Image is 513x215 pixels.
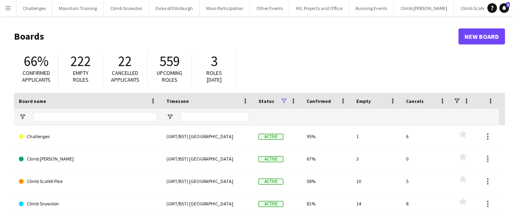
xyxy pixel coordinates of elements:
[14,30,458,42] h1: Boards
[394,0,454,16] button: Climb [PERSON_NAME]
[259,134,283,140] span: Active
[22,69,50,83] span: Confirmed applicants
[406,98,424,104] span: Cancels
[401,170,451,192] div: 5
[104,0,149,16] button: Climb Snowdon
[166,113,174,121] button: Open Filter Menu
[181,112,249,122] input: Timezone Filter Input
[499,3,509,13] a: 3
[458,28,505,44] a: New Board
[162,170,254,192] div: (GMT/BST) [GEOGRAPHIC_DATA]
[162,148,254,170] div: (GMT/BST) [GEOGRAPHIC_DATA]
[307,98,331,104] span: Confirmed
[71,52,91,70] span: 222
[401,125,451,147] div: 6
[302,170,351,192] div: 58%
[200,0,250,16] button: Mass Participation
[53,0,104,16] button: Mountain Training
[206,69,222,83] span: Roles [DATE]
[19,125,157,148] a: Challenges
[211,52,218,70] span: 3
[19,113,26,121] button: Open Filter Menu
[259,179,283,185] span: Active
[356,98,371,104] span: Empty
[24,52,48,70] span: 66%
[302,148,351,170] div: 67%
[351,170,401,192] div: 10
[73,69,89,83] span: Empty roles
[351,125,401,147] div: 1
[118,52,132,70] span: 22
[259,201,283,207] span: Active
[162,193,254,215] div: (GMT/BST) [GEOGRAPHIC_DATA]
[259,98,274,104] span: Status
[401,193,451,215] div: 8
[302,193,351,215] div: 81%
[454,0,503,16] button: Climb Scafell Pike
[19,193,157,215] a: Climb Snowdon
[111,69,139,83] span: Cancelled applicants
[259,156,283,162] span: Active
[351,193,401,215] div: 14
[19,148,157,170] a: Climb [PERSON_NAME]
[149,0,200,16] button: Duke of Edinburgh
[162,125,254,147] div: (GMT/BST) [GEOGRAPHIC_DATA]
[506,2,510,7] span: 3
[349,0,394,16] button: Running Events
[19,170,157,193] a: Climb Scafell Pike
[19,98,46,104] span: Board name
[401,148,451,170] div: 0
[302,125,351,147] div: 95%
[157,69,182,83] span: Upcoming roles
[33,112,157,122] input: Board name Filter Input
[250,0,290,16] button: Other Events
[290,0,349,16] button: Kit, Projects and Office
[160,52,180,70] span: 559
[166,98,189,104] span: Timezone
[351,148,401,170] div: 3
[16,0,53,16] button: Challenges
